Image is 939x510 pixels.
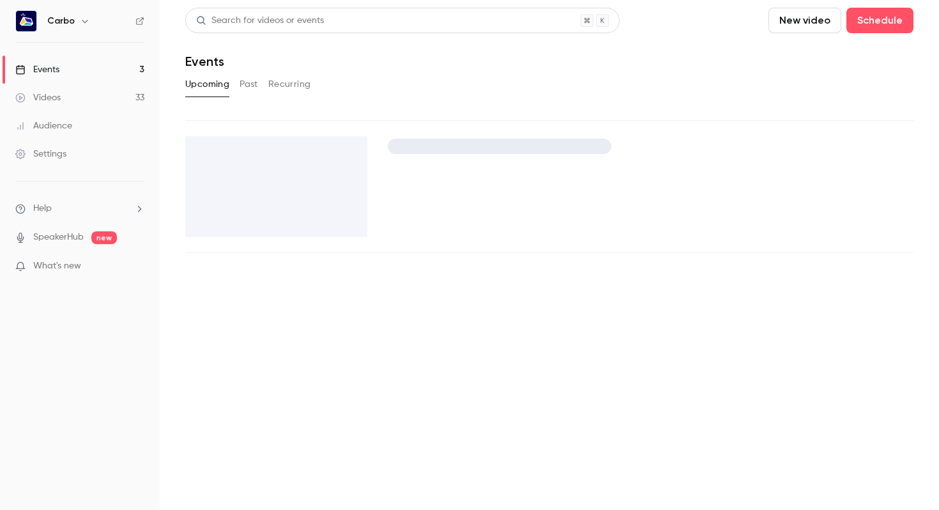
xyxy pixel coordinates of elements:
[15,91,61,104] div: Videos
[91,231,117,244] span: new
[15,202,144,215] li: help-dropdown-opener
[15,120,72,132] div: Audience
[15,148,66,160] div: Settings
[185,54,224,69] h1: Events
[33,231,84,244] a: SpeakerHub
[15,63,59,76] div: Events
[240,74,258,95] button: Past
[16,11,36,31] img: Carbo
[846,8,913,33] button: Schedule
[268,74,311,95] button: Recurring
[33,259,81,273] span: What's new
[768,8,841,33] button: New video
[196,14,324,27] div: Search for videos or events
[47,15,75,27] h6: Carbo
[185,74,229,95] button: Upcoming
[33,202,52,215] span: Help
